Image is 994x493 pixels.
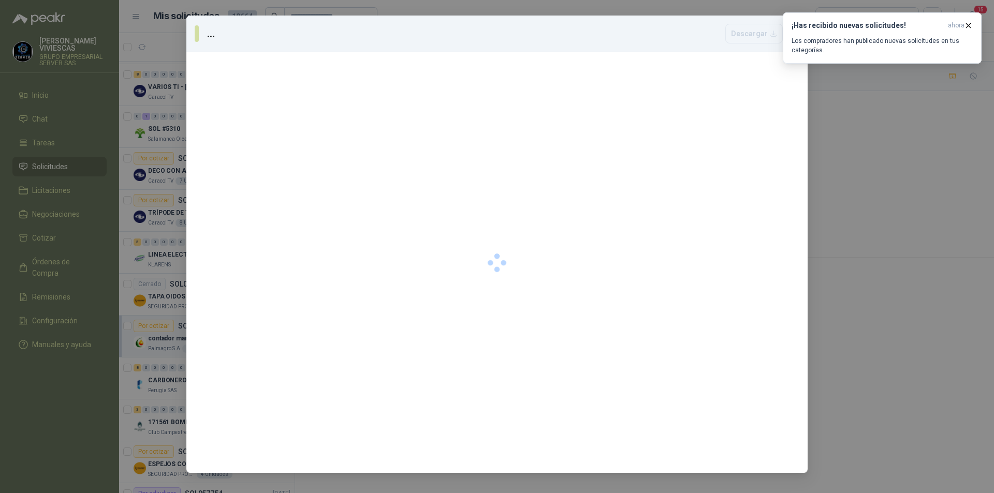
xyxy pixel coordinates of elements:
button: ¡Has recibido nuevas solicitudes!ahora Los compradores han publicado nuevas solicitudes en tus ca... [783,12,982,64]
span: ahora [948,21,964,30]
p: Los compradores han publicado nuevas solicitudes en tus categorías. [792,36,973,55]
button: Descargar [725,24,783,43]
h3: ... [207,26,219,41]
h3: ¡Has recibido nuevas solicitudes! [792,21,944,30]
